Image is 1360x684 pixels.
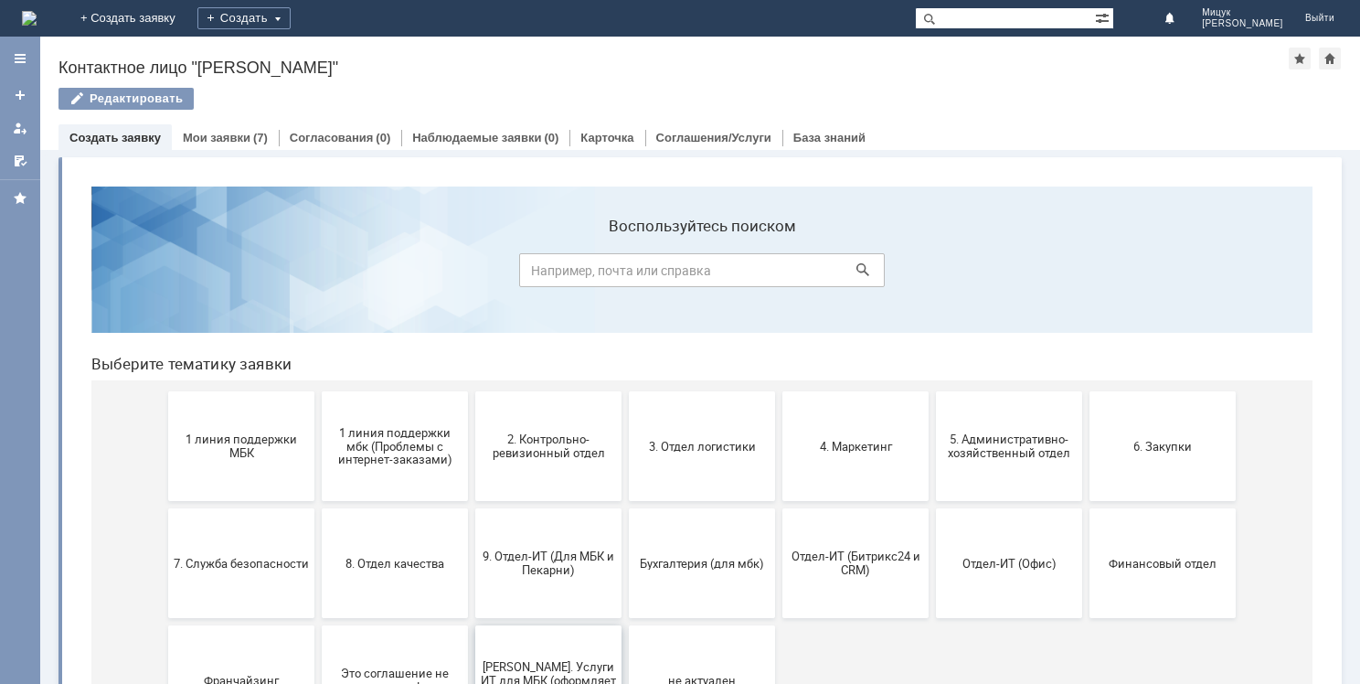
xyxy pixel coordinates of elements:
[442,45,808,63] label: Воспользуйтесь поиском
[404,487,539,529] span: [PERSON_NAME]. Услуги ИТ для МБК (оформляет L1)
[69,131,161,144] a: Создать заявку
[1319,48,1341,69] div: Сделать домашней страницей
[245,337,391,446] button: 8. Отдел качества
[544,131,558,144] div: (0)
[412,131,541,144] a: Наблюдаемые заявки
[711,267,846,281] span: 4. Маркетинг
[91,337,238,446] button: 7. Служба безопасности
[97,261,232,288] span: 1 линия поддержки МБК
[250,495,386,522] span: Это соглашение не активно!
[22,11,37,26] img: logo
[58,59,1289,77] div: Контактное лицо "[PERSON_NAME]"
[290,131,374,144] a: Согласования
[1018,267,1153,281] span: 6. Закупки
[558,267,693,281] span: 3. Отдел логистики
[859,219,1005,329] button: 5. Административно-хозяйственный отдел
[253,131,268,144] div: (7)
[15,183,1236,201] header: Выберите тематику заявки
[552,219,698,329] button: 3. Отдел логистики
[22,11,37,26] a: Перейти на домашнюю страницу
[5,113,35,143] a: Мои заявки
[183,131,250,144] a: Мои заявки
[1202,18,1283,29] span: [PERSON_NAME]
[97,384,232,398] span: 7. Служба безопасности
[1095,8,1113,26] span: Расширенный поиск
[91,454,238,563] button: Франчайзинг
[398,454,545,563] button: [PERSON_NAME]. Услуги ИТ для МБК (оформляет L1)
[558,501,693,515] span: не актуален
[250,384,386,398] span: 8. Отдел качества
[376,131,390,144] div: (0)
[91,219,238,329] button: 1 линия поддержки МБК
[656,131,771,144] a: Соглашения/Услуги
[1013,219,1159,329] button: 6. Закупки
[706,337,852,446] button: Отдел-ИТ (Битрикс24 и CRM)
[859,337,1005,446] button: Отдел-ИТ (Офис)
[442,81,808,115] input: Например, почта или справка
[404,261,539,288] span: 2. Контрольно-ревизионный отдел
[5,80,35,110] a: Создать заявку
[1013,337,1159,446] button: Финансовый отдел
[558,384,693,398] span: Бухгалтерия (для мбк)
[1289,48,1311,69] div: Добавить в избранное
[865,261,1000,288] span: 5. Административно-хозяйственный отдел
[1202,7,1283,18] span: Мицук
[250,253,386,294] span: 1 линия поддержки мбк (Проблемы с интернет-заказами)
[5,146,35,176] a: Мои согласования
[580,131,633,144] a: Карточка
[711,378,846,405] span: Отдел-ИТ (Битрикс24 и CRM)
[245,219,391,329] button: 1 линия поддержки мбк (Проблемы с интернет-заказами)
[793,131,866,144] a: База знаний
[1018,384,1153,398] span: Финансовый отдел
[552,337,698,446] button: Бухгалтерия (для мбк)
[97,501,232,515] span: Франчайзинг
[706,219,852,329] button: 4. Маркетинг
[865,384,1000,398] span: Отдел-ИТ (Офис)
[404,378,539,405] span: 9. Отдел-ИТ (Для МБК и Пекарни)
[552,454,698,563] button: не актуален
[398,337,545,446] button: 9. Отдел-ИТ (Для МБК и Пекарни)
[398,219,545,329] button: 2. Контрольно-ревизионный отдел
[197,7,291,29] div: Создать
[245,454,391,563] button: Это соглашение не активно!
